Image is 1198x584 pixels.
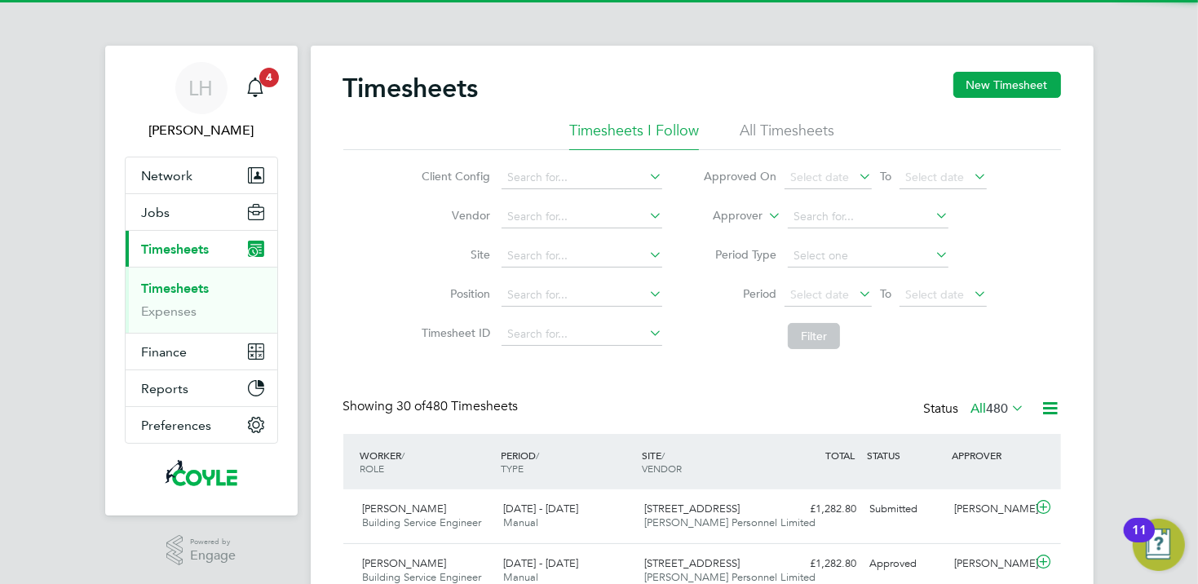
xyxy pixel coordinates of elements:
input: Search for... [502,284,662,307]
div: Approved [864,551,948,577]
button: Preferences [126,407,277,443]
li: All Timesheets [740,121,834,150]
h2: Timesheets [343,72,479,104]
input: Search for... [788,206,948,228]
input: Select one [788,245,948,268]
span: VENDOR [642,462,682,475]
span: Powered by [190,535,236,549]
span: Select date [905,287,964,302]
span: 30 of [397,398,427,414]
span: Engage [190,549,236,563]
div: Submitted [864,496,948,523]
span: [STREET_ADDRESS] [644,502,740,515]
button: Finance [126,334,277,369]
div: PERIOD [497,440,638,483]
span: [DATE] - [DATE] [503,502,578,515]
span: [PERSON_NAME] [363,556,447,570]
div: APPROVER [948,440,1032,470]
span: Building Service Engineer [363,515,482,529]
input: Search for... [502,323,662,346]
span: Liam Hargate [125,121,278,140]
span: 480 Timesheets [397,398,519,414]
input: Search for... [502,245,662,268]
span: LH [189,77,214,99]
div: STATUS [864,440,948,470]
span: Reports [142,381,189,396]
a: Powered byEngage [166,535,236,566]
li: Timesheets I Follow [569,121,699,150]
button: Filter [788,323,840,349]
label: Period [703,286,776,301]
div: Timesheets [126,267,277,333]
a: Expenses [142,303,197,319]
button: Reports [126,370,277,406]
span: Building Service Engineer [363,570,482,584]
button: Open Resource Center, 11 new notifications [1133,519,1185,571]
label: Position [417,286,490,301]
span: Manual [503,515,538,529]
span: Preferences [142,418,212,433]
div: £1,282.80 [779,496,864,523]
label: Vendor [417,208,490,223]
input: Search for... [502,206,662,228]
nav: Main navigation [105,46,298,515]
div: Status [924,398,1028,421]
a: 4 [239,62,272,114]
span: [PERSON_NAME] Personnel Limited [644,515,816,529]
label: Period Type [703,247,776,262]
button: Network [126,157,277,193]
label: Approved On [703,169,776,184]
span: [DATE] - [DATE] [503,556,578,570]
label: Client Config [417,169,490,184]
span: ROLE [360,462,385,475]
span: / [661,449,665,462]
label: Timesheet ID [417,325,490,340]
span: Select date [790,170,849,184]
div: Showing [343,398,522,415]
span: Network [142,168,193,184]
button: New Timesheet [953,72,1061,98]
img: coyles-logo-retina.png [165,460,237,486]
div: 11 [1132,530,1147,551]
span: Finance [142,344,188,360]
button: Jobs [126,194,277,230]
span: TOTAL [826,449,855,462]
span: / [536,449,539,462]
label: Site [417,247,490,262]
span: TYPE [501,462,524,475]
label: All [971,400,1025,417]
span: [PERSON_NAME] Personnel Limited [644,570,816,584]
a: Timesheets [142,281,210,296]
button: Timesheets [126,231,277,267]
div: [PERSON_NAME] [948,496,1032,523]
span: To [875,283,896,304]
div: SITE [638,440,779,483]
a: LH[PERSON_NAME] [125,62,278,140]
div: WORKER [356,440,497,483]
span: Select date [905,170,964,184]
span: / [402,449,405,462]
div: [PERSON_NAME] [948,551,1032,577]
span: [STREET_ADDRESS] [644,556,740,570]
span: Manual [503,570,538,584]
span: Select date [790,287,849,302]
div: £1,282.80 [779,551,864,577]
label: Approver [689,208,763,224]
span: Timesheets [142,241,210,257]
input: Search for... [502,166,662,189]
span: Jobs [142,205,170,220]
span: To [875,166,896,187]
span: [PERSON_NAME] [363,502,447,515]
span: 4 [259,68,279,87]
span: 480 [987,400,1009,417]
a: Go to home page [125,460,278,486]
